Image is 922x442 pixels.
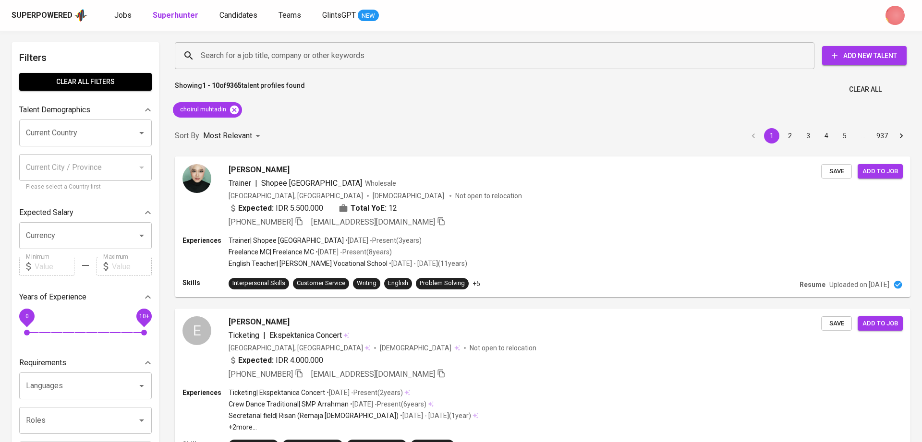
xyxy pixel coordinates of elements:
div: Talent Demographics [19,100,152,119]
nav: pagination navigation [744,128,910,143]
p: Expected Salary [19,207,73,218]
span: Teams [279,11,301,20]
p: • [DATE] - Present ( 6 years ) [349,399,426,409]
b: Expected: [238,203,274,214]
p: +5 [473,279,480,288]
b: 9365 [226,82,242,89]
span: Add to job [862,166,898,177]
p: Please select a Country first [26,182,145,192]
input: Value [112,257,152,276]
button: Go to page 3 [801,128,816,143]
span: [DEMOGRAPHIC_DATA] [380,343,453,353]
button: Go to page 937 [873,128,891,143]
div: [GEOGRAPHIC_DATA], [GEOGRAPHIC_DATA] [229,343,370,353]
p: Sort By [175,130,199,142]
div: Writing [357,279,376,288]
p: Requirements [19,357,66,369]
div: E [182,316,211,345]
span: [EMAIL_ADDRESS][DOMAIN_NAME] [311,370,435,379]
span: Jobs [114,11,132,20]
p: Freelance MC | Freelance MC [229,247,314,257]
p: Resume [800,280,825,289]
div: [GEOGRAPHIC_DATA], [GEOGRAPHIC_DATA] [229,191,363,201]
span: [DEMOGRAPHIC_DATA] [373,191,446,201]
p: Secretarial field | Risan (Remaja [DEMOGRAPHIC_DATA]) [229,411,399,420]
div: Most Relevant [203,127,264,145]
button: Open [135,126,148,140]
div: Problem Solving [420,279,465,288]
span: Save [826,166,847,177]
button: Go to next page [894,128,909,143]
div: Interpersonal Skills [232,279,285,288]
button: Open [135,229,148,242]
b: 1 - 10 [202,82,219,89]
span: [EMAIL_ADDRESS][DOMAIN_NAME] [311,217,435,227]
p: +2 more ... [229,422,478,432]
a: GlintsGPT NEW [322,10,379,22]
div: Expected Salary [19,203,152,222]
button: Go to page 4 [819,128,834,143]
p: Ticketing | Ekspektanica Concert [229,388,325,397]
div: IDR 5.500.000 [229,203,323,214]
span: 10+ [139,313,149,320]
a: [PERSON_NAME]Trainer|Shopee [GEOGRAPHIC_DATA]Wholesale[GEOGRAPHIC_DATA], [GEOGRAPHIC_DATA][DEMOGR... [175,156,910,297]
button: Go to page 2 [782,128,798,143]
p: Most Relevant [203,130,252,142]
span: Save [826,318,847,329]
span: Clear All filters [27,76,144,88]
button: Go to page 5 [837,128,852,143]
span: | [263,330,266,341]
button: Add to job [858,316,903,331]
p: • [DATE] - Present ( 2 years ) [325,388,403,397]
span: [PERSON_NAME] [229,164,290,176]
span: Shopee [GEOGRAPHIC_DATA] [261,179,362,188]
span: choirul muhtadin [173,105,232,114]
p: Skills [182,278,229,287]
span: Add New Talent [830,50,899,62]
span: NEW [358,11,379,21]
span: Ekspektanica Concert [269,331,342,340]
div: IDR 4.000.000 [229,355,323,366]
a: Superhunter [153,10,200,22]
button: Add to job [858,164,903,179]
span: 12 [388,203,397,214]
span: | [255,178,257,189]
a: Teams [279,10,303,22]
p: English Teacher | [PERSON_NAME] Vocational School [229,259,388,268]
p: Not open to relocation [470,343,536,353]
p: Not open to relocation [455,191,522,201]
b: Superhunter [153,11,198,20]
button: Add New Talent [822,46,907,65]
span: [PHONE_NUMBER] [229,217,293,227]
div: Requirements [19,353,152,372]
span: 0 [25,313,28,320]
p: Experiences [182,236,229,245]
img: app logo [74,8,87,23]
p: Uploaded on [DATE] [829,280,889,289]
button: Open [135,379,148,393]
a: Candidates [219,10,259,22]
h6: Filters [19,50,152,65]
img: dwi.nugrahini@glints.com [886,6,905,25]
p: Showing of talent profiles found [175,81,305,98]
p: Years of Experience [19,291,86,303]
p: Experiences [182,388,229,397]
p: Trainer | Shopee [GEOGRAPHIC_DATA] [229,236,344,245]
button: Open [135,414,148,427]
a: Jobs [114,10,133,22]
a: Superpoweredapp logo [12,8,87,23]
p: Talent Demographics [19,104,90,116]
div: … [855,131,871,141]
p: Crew Dance Traditional | SMP Arrahman [229,399,349,409]
p: • [DATE] - [DATE] ( 11 years ) [388,259,467,268]
span: [PERSON_NAME] [229,316,290,328]
span: Candidates [219,11,257,20]
button: Clear All [845,81,886,98]
p: • [DATE] - Present ( 8 years ) [314,247,392,257]
div: choirul muhtadin [173,102,242,118]
b: Total YoE: [351,203,387,214]
button: page 1 [764,128,779,143]
div: English [388,279,408,288]
span: GlintsGPT [322,11,356,20]
button: Save [821,316,852,331]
